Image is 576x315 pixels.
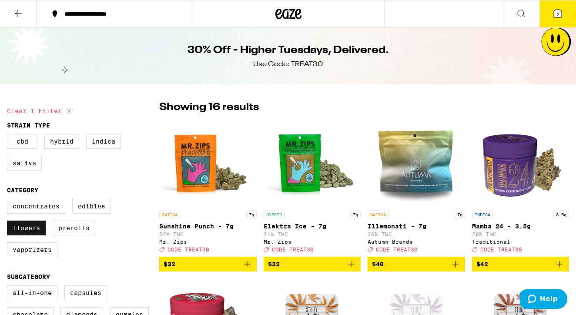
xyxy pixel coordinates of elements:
[253,60,323,69] div: Use Code: TREAT30
[476,261,488,268] span: $42
[7,199,65,214] label: Concentrates
[44,134,79,149] label: Hybrid
[373,119,460,206] img: Autumn Brands - Illemonati - 7g
[7,273,50,280] legend: Subcategory
[7,100,74,122] button: Clear 1 filter
[272,247,314,252] span: CODE TREAT30
[7,122,50,129] legend: Strain Type
[167,247,209,252] span: CODE TREAT30
[159,119,257,206] img: Mr. Zips - Sunshine Punch - 7g
[368,257,465,271] button: Add to bag
[264,231,361,237] p: 21% THC
[368,119,465,257] a: Open page for Illemonati - 7g from Autumn Brands
[264,223,361,230] p: Elektra Ice - 7g
[472,211,493,218] p: INDICA
[159,239,257,245] div: Mr. Zips
[7,134,37,149] label: CBD
[477,119,564,206] img: Traditional - Mamba 24 - 3.5g
[350,211,361,218] p: 7g
[472,119,569,257] a: Open page for Mamba 24 - 3.5g from Traditional
[472,239,569,245] div: Traditional
[368,211,388,218] p: SATIVA
[7,285,57,300] label: All-In-One
[264,211,285,218] p: HYBRID
[520,289,567,311] iframe: Opens a widget where you can find more information
[372,261,384,268] span: $40
[264,119,361,206] img: Mr. Zips - Elektra Ice - 7g
[553,211,569,218] p: 3.5g
[246,211,257,218] p: 7g
[472,231,569,237] p: 28% THC
[264,239,361,245] div: Mr. Zips
[72,199,111,214] label: Edibles
[53,221,95,235] label: Prerolls
[164,261,175,268] span: $32
[188,43,389,58] h1: 30% Off - Higher Tuesdays, Delivered.
[556,12,559,17] span: 2
[159,223,257,230] p: Sunshine Punch - 7g
[7,156,42,171] label: Sativa
[264,257,361,271] button: Add to bag
[7,221,46,235] label: Flowers
[368,223,465,230] p: Illemonati - 7g
[159,257,257,271] button: Add to bag
[7,187,38,194] legend: Category
[472,257,569,271] button: Add to bag
[7,242,57,257] label: Vaporizers
[539,0,576,27] button: 2
[86,134,121,149] label: Indica
[368,239,465,245] div: Autumn Brands
[472,223,569,230] p: Mamba 24 - 3.5g
[159,119,257,257] a: Open page for Sunshine Punch - 7g from Mr. Zips
[159,211,180,218] p: SATIVA
[368,231,465,237] p: 26% THC
[376,247,418,252] span: CODE TREAT30
[159,231,257,237] p: 22% THC
[480,247,522,252] span: CODE TREAT30
[64,285,107,300] label: Capsules
[268,261,280,268] span: $32
[264,119,361,257] a: Open page for Elektra Ice - 7g from Mr. Zips
[159,100,259,115] p: Showing 16 results
[455,211,465,218] p: 7g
